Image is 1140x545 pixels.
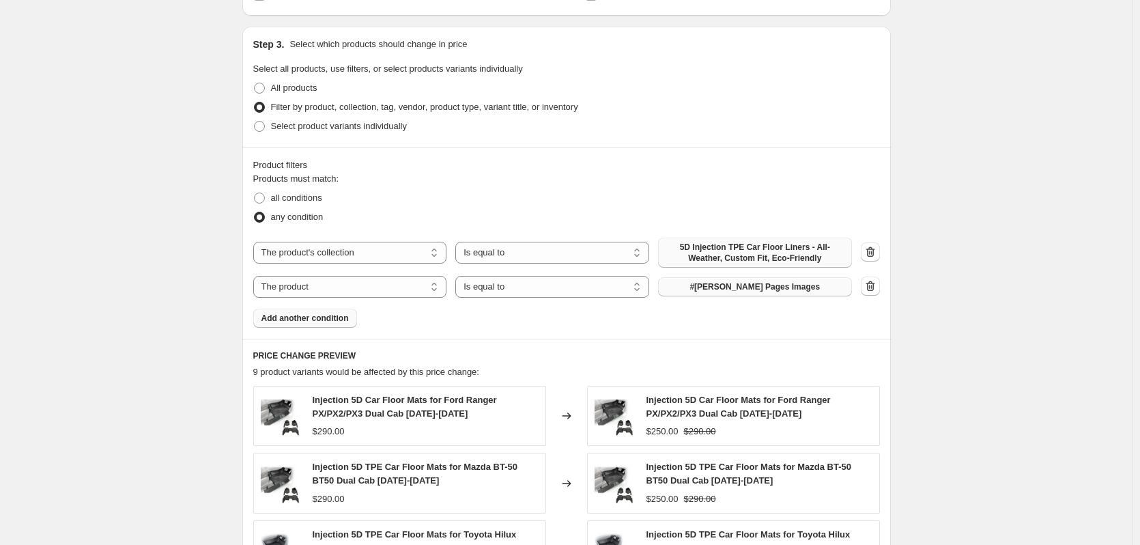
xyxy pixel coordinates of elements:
span: any condition [271,212,324,222]
div: $250.00 [646,492,679,506]
span: Injection 5D Car Floor Mats for Ford Ranger PX/PX2/PX3 Dual Cab [DATE]-[DATE] [646,395,831,419]
strike: $290.00 [684,425,716,438]
span: Products must match: [253,173,339,184]
strike: $290.00 [684,492,716,506]
span: Injection 5D TPE Car Floor Mats for Mazda BT-50 BT50 Dual Cab [DATE]-[DATE] [313,462,518,486]
span: #[PERSON_NAME] Pages Images [689,281,820,292]
span: Select all products, use filters, or select products variants individually [253,64,523,74]
img: floor-mats-mazda-bt-50-2011-2020-inj-oadg_80x.png [595,463,636,504]
h2: Step 3. [253,38,285,51]
p: Select which products should change in price [289,38,467,51]
div: $290.00 [313,492,345,506]
span: Injection 5D TPE Car Floor Mats for Mazda BT-50 BT50 Dual Cab [DATE]-[DATE] [646,462,852,486]
span: Filter by product, collection, tag, vendor, product type, variant title, or inventory [271,102,578,112]
button: 5D Injection TPE Car Floor Liners - All-Weather, Custom Fit, Eco-Friendly [658,238,852,268]
span: 9 product variants would be affected by this price change: [253,367,479,377]
div: Product filters [253,158,880,172]
button: #Kogan Pages Images [658,277,852,296]
span: all conditions [271,193,322,203]
div: $290.00 [313,425,345,438]
div: $250.00 [646,425,679,438]
img: floor-mats-mazda-bt-50-2011-2020-inj-oadg_80x.png [261,463,302,504]
span: All products [271,83,317,93]
button: Add another condition [253,309,357,328]
span: Injection 5D Car Floor Mats for Ford Ranger PX/PX2/PX3 Dual Cab [DATE]-[DATE] [313,395,497,419]
img: floor-mats-ford-ranger-2011-2022-inj-oadg_80x.png [595,395,636,436]
span: Select product variants individually [271,121,407,131]
span: Add another condition [261,313,349,324]
h6: PRICE CHANGE PREVIEW [253,350,880,361]
img: floor-mats-ford-ranger-2011-2022-inj-oadg_80x.png [261,395,302,436]
span: 5D Injection TPE Car Floor Liners - All-Weather, Custom Fit, Eco-Friendly [666,242,844,264]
